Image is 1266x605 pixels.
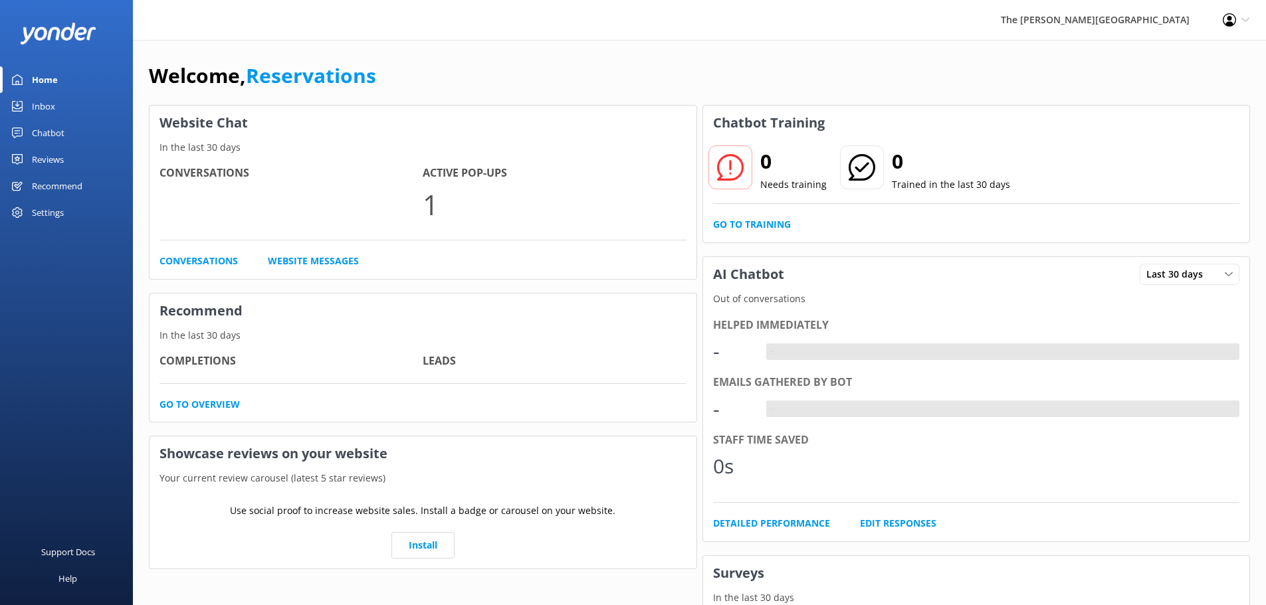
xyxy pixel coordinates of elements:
[703,556,1250,590] h3: Surveys
[32,199,64,226] div: Settings
[150,106,696,140] h3: Website Chat
[713,217,791,232] a: Go to Training
[41,539,95,565] div: Support Docs
[703,292,1250,306] p: Out of conversations
[713,374,1240,391] div: Emails gathered by bot
[20,23,96,44] img: yonder-white-logo.png
[391,532,455,559] a: Install
[766,343,776,361] div: -
[159,353,423,370] h4: Completions
[32,173,82,199] div: Recommend
[268,254,359,268] a: Website Messages
[423,353,686,370] h4: Leads
[703,257,794,292] h3: AI Chatbot
[860,516,936,531] a: Edit Responses
[713,335,753,367] div: -
[150,471,696,485] p: Your current review carousel (latest 5 star reviews)
[32,66,58,93] div: Home
[892,145,1010,177] h2: 0
[159,397,240,412] a: Go to overview
[150,140,696,155] p: In the last 30 days
[760,177,827,192] p: Needs training
[32,93,55,120] div: Inbox
[150,294,696,328] h3: Recommend
[32,120,64,146] div: Chatbot
[159,165,423,182] h4: Conversations
[150,436,696,471] h3: Showcase reviews on your website
[713,317,1240,334] div: Helped immediately
[150,328,696,343] p: In the last 30 days
[230,503,615,518] p: Use social proof to increase website sales. Install a badge or carousel on your website.
[760,145,827,177] h2: 0
[159,254,238,268] a: Conversations
[58,565,77,592] div: Help
[892,177,1010,192] p: Trained in the last 30 days
[713,432,1240,449] div: Staff time saved
[32,146,64,173] div: Reviews
[703,590,1250,605] p: In the last 30 days
[713,393,753,425] div: -
[713,450,753,482] div: 0s
[246,62,376,89] a: Reservations
[1146,267,1211,282] span: Last 30 days
[149,60,376,92] h1: Welcome,
[423,182,686,226] p: 1
[713,516,830,531] a: Detailed Performance
[703,106,835,140] h3: Chatbot Training
[423,165,686,182] h4: Active Pop-ups
[766,400,776,418] div: -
